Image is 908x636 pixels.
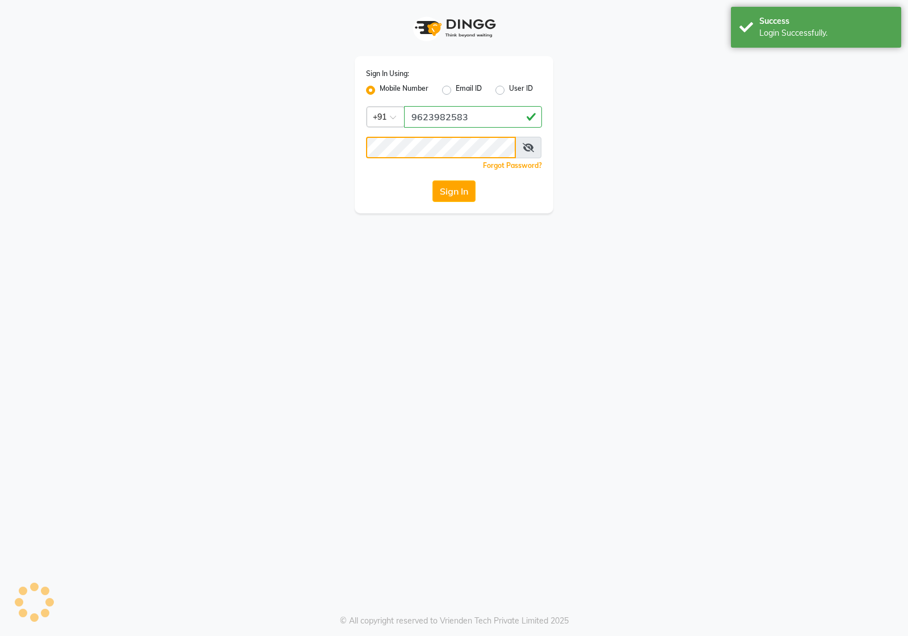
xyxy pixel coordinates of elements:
[404,106,542,128] input: Username
[366,137,516,158] input: Username
[432,180,476,202] button: Sign In
[483,161,542,170] a: Forgot Password?
[759,27,893,39] div: Login Successfully.
[456,83,482,97] label: Email ID
[380,83,428,97] label: Mobile Number
[759,15,893,27] div: Success
[366,69,409,79] label: Sign In Using:
[509,83,533,97] label: User ID
[409,11,499,45] img: logo1.svg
